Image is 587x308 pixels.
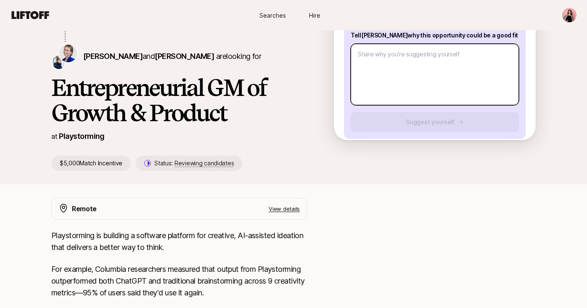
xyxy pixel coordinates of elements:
p: Playstorming [59,130,105,142]
p: For example, Columbia researchers measured that output from Playstorming outperformed both ChatGP... [51,263,307,299]
img: Daniela Plattner [59,44,77,62]
button: Farah Al Chammas [562,8,577,23]
p: Remote [72,203,97,214]
span: [PERSON_NAME] [155,52,214,61]
h1: Entrepreneurial GM of Growth & Product [51,75,307,125]
img: Hayley Darden [52,56,66,69]
span: Reviewing candidates [175,159,234,167]
span: [PERSON_NAME] [83,52,143,61]
p: are looking for [83,50,261,62]
a: Searches [251,8,293,23]
p: $5,000 Match Incentive [51,156,131,171]
p: at [51,131,57,142]
p: View details [269,204,300,213]
p: Status: [154,158,234,168]
p: Playstorming is building a software platform for creative, AI-assisted ideation that delivers a b... [51,230,307,253]
span: and [143,52,214,61]
a: Hire [293,8,336,23]
span: Hire [309,11,320,20]
img: Farah Al Chammas [562,8,576,22]
p: Tell [PERSON_NAME] why this opportunity could be a good fit [351,30,519,40]
span: Searches [259,11,286,20]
